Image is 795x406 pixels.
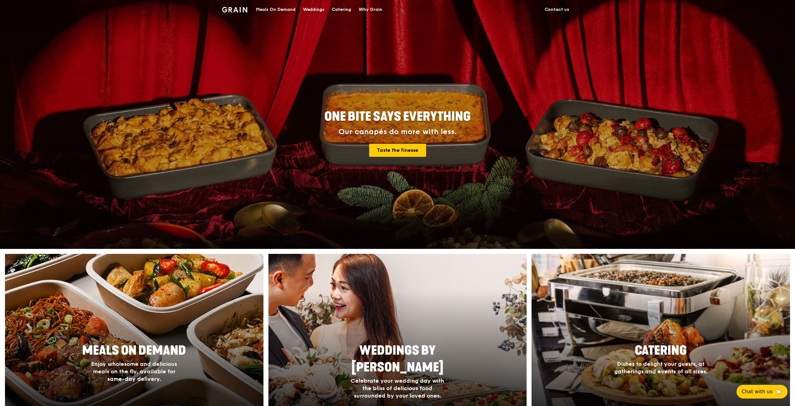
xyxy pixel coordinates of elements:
[328,0,355,19] a: Catering
[82,343,186,358] span: Meals On Demand
[256,0,295,19] div: Meals On Demand
[635,343,687,358] span: Catering
[286,128,509,136] div: Our canapés do more with less.
[351,377,444,399] span: Celebrate your wedding day with the bliss of delicious food surrounded by your loved ones.
[775,388,783,395] span: 🦙
[359,0,382,19] div: Why Grain
[737,385,788,399] button: Chat with us🦙
[299,0,328,19] a: Weddings
[303,0,324,19] div: Weddings
[324,109,471,124] span: ONE BITE SAYS EVERYTHING
[614,361,708,375] span: Dishes to delight your guests, at gatherings and events of all sizes.
[369,144,426,157] a: Taste the finesse
[355,0,386,19] a: Why Grain
[351,343,444,375] span: Weddings by [PERSON_NAME]
[91,361,177,382] span: Enjoy wholesome and delicious meals on the fly, available for same-day delivery.
[541,0,573,19] a: Contact us
[332,0,351,19] div: Catering
[742,388,773,395] span: Chat with us
[222,7,247,12] img: Grain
